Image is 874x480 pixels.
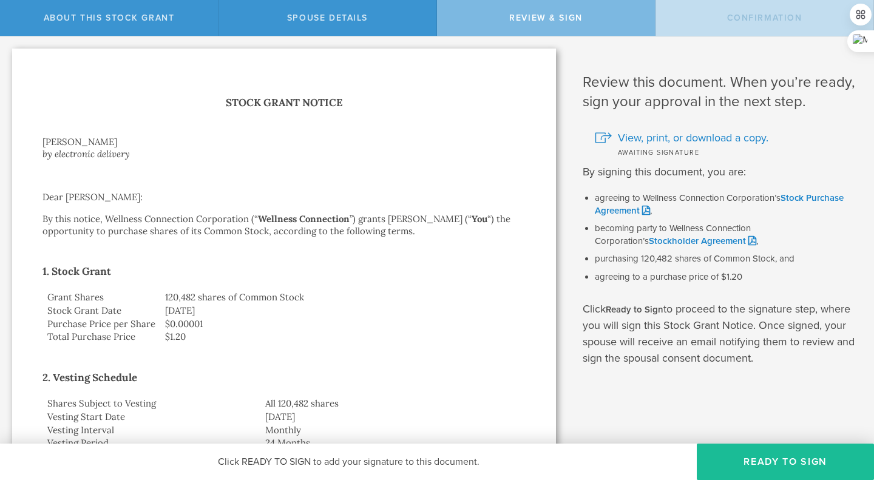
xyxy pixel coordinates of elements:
td: 120,482 shares of Common Stock [160,291,526,304]
td: Grant Shares [42,291,160,304]
i: by electronic delivery [42,148,130,160]
b: Ready to Sign [606,304,663,315]
td: Monthly [260,424,526,437]
li: agreeing to a purchase price of $1.20 [595,271,856,283]
td: Total Purchase Price [42,330,160,343]
span: About this stock grant [44,13,175,23]
td: Vesting Interval [42,424,260,437]
td: $0.00001 [160,317,526,331]
span: Confirmation [727,13,802,23]
h2: 2. Vesting Schedule [42,368,526,387]
td: [DATE] [160,304,526,317]
p: Dear [PERSON_NAME]: [42,191,526,203]
div: Awaiting signature [595,146,856,158]
h2: 1. Stock Grant [42,262,526,281]
p: By signing this document, you are: [583,164,856,180]
div: [PERSON_NAME] [42,136,526,148]
td: Purchase Price per Share [42,317,160,331]
p: By this notice, Wellness Connection Corporation (“ ”) grants [PERSON_NAME] (“ “) the opportunity ... [42,213,526,237]
li: becoming party to Wellness Connection Corporation’s , [595,223,856,247]
span: View, print, or download a copy. [618,130,768,146]
td: 24 Months [260,436,526,450]
strong: You [472,213,487,225]
li: purchasing 120,482 shares of Common Stock, and [595,253,856,265]
h1: Stock Grant Notice [42,94,526,112]
strong: Wellness Connection [258,213,350,225]
td: Stock Grant Date [42,304,160,317]
td: Vesting Start Date [42,410,260,424]
a: Stockholder Agreement [649,235,756,246]
a: Stock Purchase Agreement [595,192,844,216]
p: Click to proceed to the signature step, where you will sign this Stock Grant Notice. Once signed,... [583,301,856,367]
td: [DATE] [260,410,526,424]
span: Spouse Details [287,13,368,23]
td: All 120,482 shares [260,397,526,410]
li: agreeing to Wellness Connection Corporation’s , [595,192,856,217]
h1: Review this document. When you’re ready, sign your approval in the next step. [583,73,856,112]
span: Review & Sign [509,13,583,23]
td: Vesting Period [42,436,260,450]
button: Ready to Sign [697,444,874,480]
span: Click READY TO SIGN to add your signature to this document. [218,456,479,468]
td: $1.20 [160,330,526,343]
td: Shares Subject to Vesting [42,397,260,410]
